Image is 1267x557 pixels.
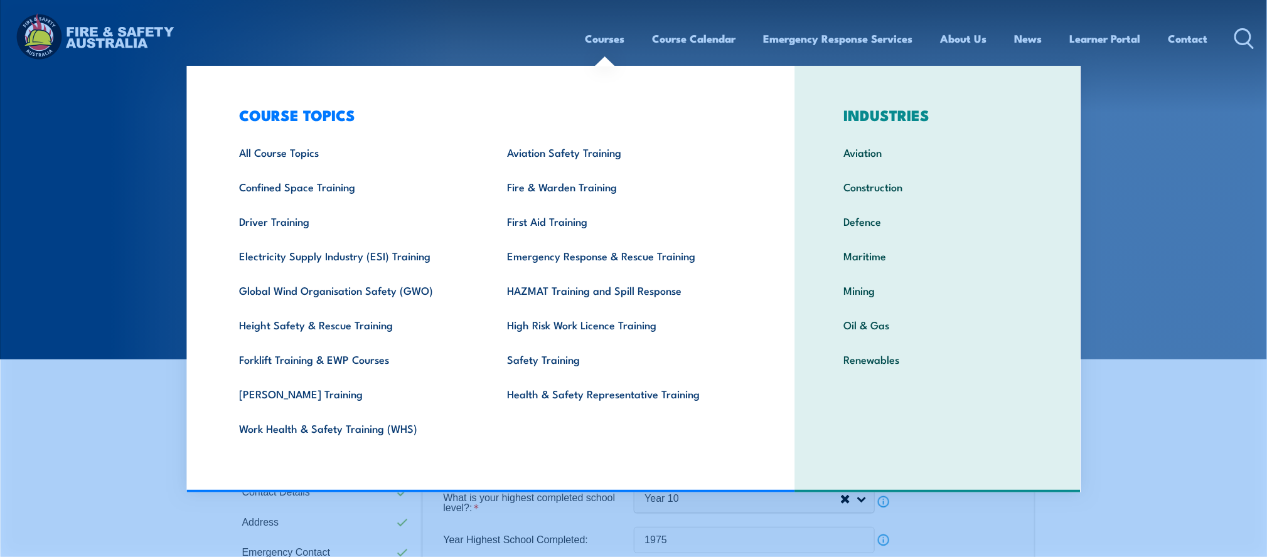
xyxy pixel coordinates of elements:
a: Driver Training [220,204,488,238]
a: Height Safety & Rescue Training [220,307,488,342]
a: About Us [941,22,987,55]
a: Courses [585,22,625,55]
a: Info [875,531,892,549]
div: Year Highest School Completed: [433,528,634,552]
a: Emergency Response Services [764,22,913,55]
a: HAZMAT Training and Spill Response [488,273,756,307]
a: News [1015,22,1042,55]
h3: COURSE TOPICS [220,106,756,124]
a: [PERSON_NAME] Training [220,376,488,411]
a: Mining [824,273,1052,307]
a: Aviation Safety Training [488,135,756,169]
a: Electricity Supply Industry (ESI) Training [220,238,488,273]
a: Oil & Gas [824,307,1052,342]
a: First Aid Training [488,204,756,238]
h3: INDUSTRIES [824,106,1052,124]
a: Safety Training [488,342,756,376]
a: High Risk Work Licence Training [488,307,756,342]
a: Defence [824,204,1052,238]
input: YYYY [634,527,875,553]
div: What is your highest completed school level? is required. [433,484,634,519]
a: Emergency Response & Rescue Training [488,238,756,273]
a: Contact [1168,22,1208,55]
a: Renewables [824,342,1052,376]
span: What is your highest completed school level?: [443,492,615,513]
a: Global Wind Organisation Safety (GWO) [220,273,488,307]
a: Health & Safety Representative Training [488,376,756,411]
a: Forklift Training & EWP Courses [220,342,488,376]
a: Contact Details [232,477,415,507]
a: Work Health & Safety Training (WHS) [220,411,488,445]
a: Aviation [824,135,1052,169]
a: All Course Topics [220,135,488,169]
a: Address [232,507,415,538]
a: Fire & Warden Training [488,169,756,204]
a: Info [875,493,892,511]
a: Confined Space Training [220,169,488,204]
a: Maritime [824,238,1052,273]
span: Year 10 [644,492,840,506]
a: Learner Portal [1070,22,1141,55]
a: Construction [824,169,1052,204]
a: Course Calendar [653,22,736,55]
